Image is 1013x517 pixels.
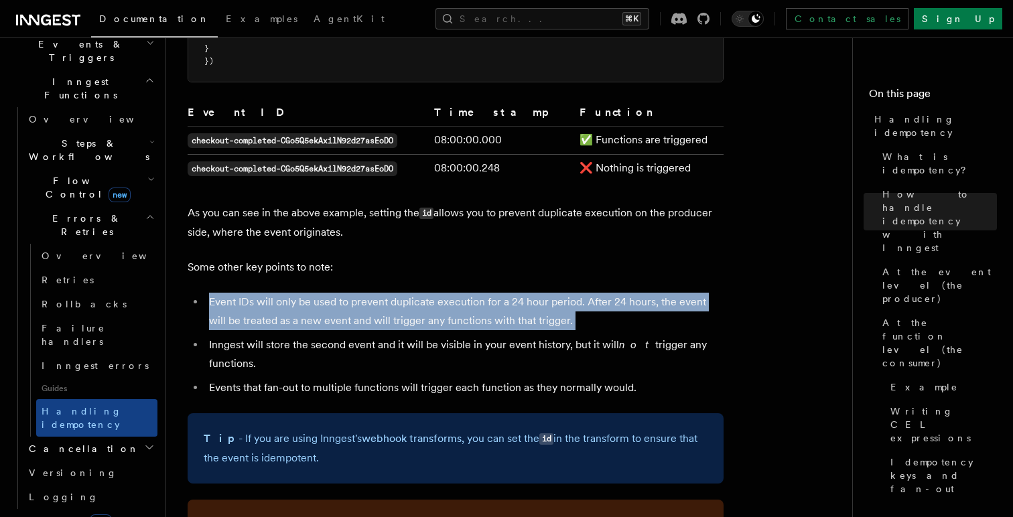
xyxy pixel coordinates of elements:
[204,432,239,445] strong: Tip
[574,104,724,127] th: Function
[869,107,997,145] a: Handling idempotency
[23,442,139,455] span: Cancellation
[435,8,649,29] button: Search...⌘K
[29,467,117,478] span: Versioning
[204,429,707,467] p: - If you are using Inngest's , you can set the in the transform to ensure that the event is idemp...
[205,293,724,330] li: Event IDs will only be used to prevent duplicate execution for a 24 hour period. After 24 hours, ...
[23,131,157,169] button: Steps & Workflows
[23,244,157,437] div: Errors & Retries
[188,104,429,127] th: Event ID
[29,114,167,125] span: Overview
[42,299,127,309] span: Rollbacks
[23,206,157,244] button: Errors & Retries
[11,38,146,64] span: Events & Triggers
[188,133,397,148] code: checkout-completed-CGo5Q5ekAxilN92d27asEoDO
[429,126,574,154] td: 08:00:00.000
[314,13,385,24] span: AgentKit
[91,4,218,38] a: Documentation
[42,323,105,347] span: Failure handlers
[869,86,997,107] h4: On this page
[23,107,157,131] a: Overview
[419,208,433,219] code: id
[11,75,145,102] span: Inngest Functions
[205,336,724,373] li: Inngest will store the second event and it will be visible in your event history, but it will tri...
[11,70,157,107] button: Inngest Functions
[877,182,997,260] a: How to handle idempotency with Inngest
[732,11,764,27] button: Toggle dark mode
[36,244,157,268] a: Overview
[23,461,157,485] a: Versioning
[188,258,724,277] p: Some other key points to note:
[877,145,997,182] a: What is idempotency?
[36,292,157,316] a: Rollbacks
[914,8,1002,29] a: Sign Up
[36,268,157,292] a: Retries
[890,455,997,496] span: Idempotency keys and fan-out
[885,450,997,501] a: Idempotency keys and fan-out
[619,338,655,351] em: not
[877,311,997,375] a: At the function level (the consumer)
[885,375,997,399] a: Example
[23,485,157,509] a: Logging
[36,378,157,399] span: Guides
[36,399,157,437] a: Handling idempotency
[882,188,997,254] span: How to handle idempotency with Inngest
[109,188,131,202] span: new
[874,113,997,139] span: Handling idempotency
[23,169,157,206] button: Flow Controlnew
[42,406,122,430] span: Handling idempotency
[877,260,997,311] a: At the event level (the producer)
[11,32,157,70] button: Events & Triggers
[882,265,997,305] span: At the event level (the producer)
[204,56,214,66] span: })
[226,13,297,24] span: Examples
[42,360,149,371] span: Inngest errors
[205,378,724,397] li: Events that fan-out to multiple functions will trigger each function as they normally would.
[11,107,157,509] div: Inngest Functions
[99,13,210,24] span: Documentation
[42,275,94,285] span: Retries
[362,432,462,445] a: webhook transforms
[204,44,209,53] span: }
[218,4,306,36] a: Examples
[574,154,724,182] td: ❌ Nothing is triggered
[890,380,958,394] span: Example
[429,104,574,127] th: Timestamp
[622,12,641,25] kbd: ⌘K
[574,126,724,154] td: ✅ Functions are triggered
[882,150,997,177] span: What is idempotency?
[23,174,147,201] span: Flow Control
[429,154,574,182] td: 08:00:00.248
[36,316,157,354] a: Failure handlers
[539,433,553,445] code: id
[29,492,98,502] span: Logging
[23,137,149,163] span: Steps & Workflows
[23,212,145,238] span: Errors & Retries
[786,8,908,29] a: Contact sales
[188,204,724,242] p: As you can see in the above example, setting the allows you to prevent duplicate execution on the...
[36,354,157,378] a: Inngest errors
[890,404,997,445] span: Writing CEL expressions
[882,316,997,370] span: At the function level (the consumer)
[23,437,157,461] button: Cancellation
[188,161,397,176] code: checkout-completed-CGo5Q5ekAxilN92d27asEoDO
[42,250,180,261] span: Overview
[306,4,393,36] a: AgentKit
[885,399,997,450] a: Writing CEL expressions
